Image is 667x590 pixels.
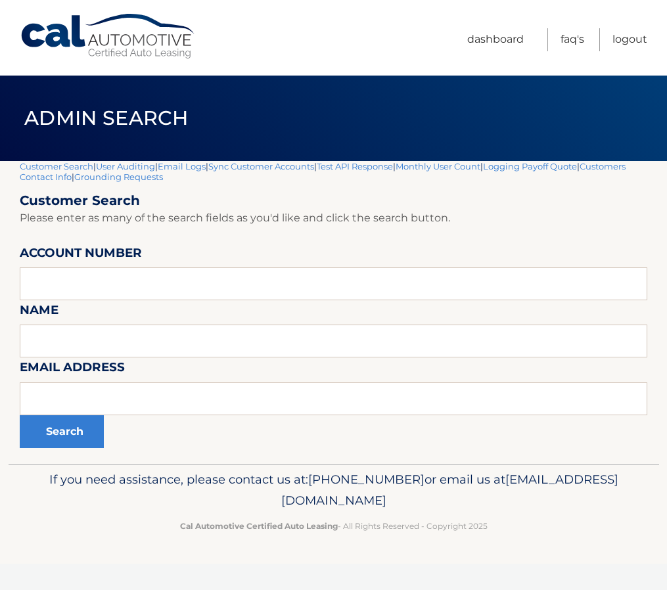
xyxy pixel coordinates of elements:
[20,415,104,448] button: Search
[317,161,393,171] a: Test API Response
[20,209,647,227] p: Please enter as many of the search fields as you'd like and click the search button.
[20,161,626,182] a: Customers Contact Info
[612,28,647,51] a: Logout
[20,243,142,267] label: Account Number
[24,106,188,130] span: Admin Search
[396,161,480,171] a: Monthly User Count
[20,193,647,209] h2: Customer Search
[158,161,206,171] a: Email Logs
[483,161,577,171] a: Logging Payoff Quote
[308,472,425,487] span: [PHONE_NUMBER]
[74,171,163,182] a: Grounding Requests
[20,357,125,382] label: Email Address
[561,28,584,51] a: FAQ's
[208,161,314,171] a: Sync Customer Accounts
[28,519,639,533] p: - All Rights Reserved - Copyright 2025
[20,161,93,171] a: Customer Search
[20,161,647,464] div: | | | | | | | |
[467,28,524,51] a: Dashboard
[20,300,58,325] label: Name
[28,469,639,511] p: If you need assistance, please contact us at: or email us at
[180,521,338,531] strong: Cal Automotive Certified Auto Leasing
[96,161,155,171] a: User Auditing
[20,13,197,60] a: Cal Automotive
